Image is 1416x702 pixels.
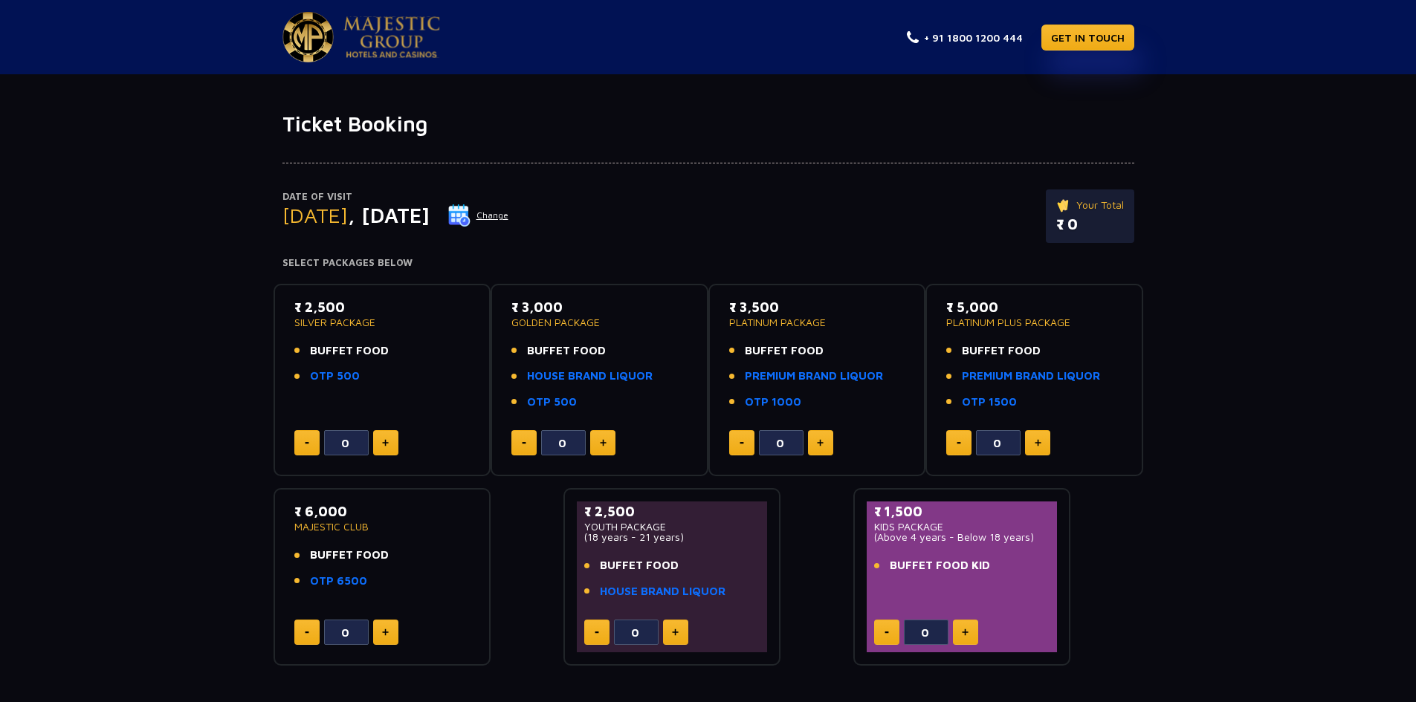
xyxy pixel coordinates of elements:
img: minus [305,631,309,634]
a: + 91 1800 1200 444 [907,30,1023,45]
p: KIDS PACKAGE [874,521,1050,532]
p: Date of Visit [282,189,509,204]
a: OTP 1500 [962,394,1017,411]
img: plus [672,628,679,636]
img: Majestic Pride [343,16,440,58]
p: (18 years - 21 years) [584,532,760,542]
p: PLATINUM PLUS PACKAGE [946,317,1122,328]
a: GET IN TOUCH [1041,25,1134,51]
p: ₹ 3,000 [511,297,688,317]
p: MAJESTIC CLUB [294,521,471,532]
a: OTP 6500 [310,573,367,590]
img: plus [817,439,824,446]
a: OTP 1000 [745,394,801,411]
a: PREMIUM BRAND LIQUOR [962,368,1100,385]
img: minus [305,442,309,444]
p: GOLDEN PACKAGE [511,317,688,328]
img: ticket [1056,197,1072,213]
img: Majestic Pride [282,12,334,62]
img: minus [740,442,744,444]
p: ₹ 3,500 [729,297,905,317]
img: plus [382,439,389,446]
a: PREMIUM BRAND LIQUOR [745,368,883,385]
a: OTP 500 [310,368,360,385]
p: ₹ 5,000 [946,297,1122,317]
p: YOUTH PACKAGE [584,521,760,532]
span: BUFFET FOOD KID [890,557,990,574]
img: minus [885,631,889,634]
span: BUFFET FOOD [962,342,1041,360]
img: minus [522,442,526,444]
span: BUFFET FOOD [745,342,824,360]
p: SILVER PACKAGE [294,317,471,328]
p: ₹ 1,500 [874,501,1050,521]
a: OTP 500 [527,394,577,411]
img: plus [600,439,607,446]
p: ₹ 2,500 [294,297,471,317]
h4: Select Packages Below [282,257,1134,269]
p: (Above 4 years - Below 18 years) [874,532,1050,542]
button: Change [447,204,509,227]
a: HOUSE BRAND LIQUOR [600,583,725,600]
img: plus [1035,439,1041,446]
img: minus [595,631,599,634]
span: BUFFET FOOD [527,342,606,360]
p: PLATINUM PACKAGE [729,317,905,328]
p: Your Total [1056,197,1124,213]
span: [DATE] [282,203,348,227]
span: , [DATE] [348,203,430,227]
img: plus [382,628,389,636]
img: minus [957,442,961,444]
span: BUFFET FOOD [310,547,389,564]
a: HOUSE BRAND LIQUOR [527,368,653,385]
span: BUFFET FOOD [310,342,389,360]
img: plus [962,628,969,636]
p: ₹ 2,500 [584,501,760,521]
span: BUFFET FOOD [600,557,679,574]
h1: Ticket Booking [282,111,1134,137]
p: ₹ 0 [1056,213,1124,235]
p: ₹ 6,000 [294,501,471,521]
